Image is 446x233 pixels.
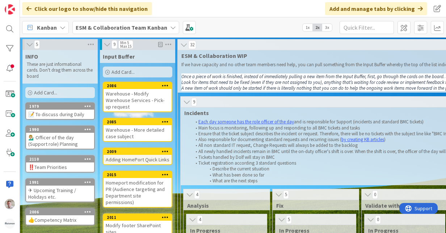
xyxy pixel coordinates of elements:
div: 2015Homeport modification for PR (Audience targeting and Department site permissions) [104,171,172,207]
div: 1990 [29,127,94,132]
div: 1991 [29,180,94,185]
div: 💁🏼‍♂️ Officer of the day (Support role) Planning [26,133,94,149]
div: 2086 [107,83,172,88]
div: 👍Competency Matrix [26,215,94,225]
span: Support [15,1,33,10]
div: 2085 [107,119,172,124]
span: 0 [372,190,378,199]
span: 9 [191,98,197,106]
span: Validate with customer [365,202,439,209]
a: by creating KB articles [341,136,384,143]
div: 1991✈ Upcoming Training / Holidays etc. [26,179,94,202]
div: Min 5 [120,41,129,45]
div: 2085 [104,119,172,125]
div: 2009 [104,148,172,155]
div: 1990💁🏼‍♂️ Officer of the day (Support role) Planning [26,126,94,149]
span: 0 [375,215,381,224]
div: 2110‼️Team Priorities [26,156,94,172]
div: 2011 [104,214,172,221]
div: 2006 [29,209,94,215]
b: ESM & Collaboration Team Kanban [76,24,167,31]
span: 4 [197,215,203,224]
span: 4 [194,190,200,199]
div: 2006👍Competency Matrix [26,209,94,225]
div: ‼️Team Priorities [26,162,94,172]
div: 2110 [29,157,94,162]
div: Max 15 [120,45,131,48]
span: Add Card... [111,69,135,75]
a: Each day someone has the role officer of the day [198,119,294,125]
span: 5 [34,40,40,49]
div: Click our logo to show/hide this navigation [22,2,152,15]
div: 2006 [26,209,94,215]
div: Add and manage tabs by clicking [325,2,427,15]
div: 1979📝 To discuss during Daily [26,103,94,119]
img: avatar [5,219,15,229]
span: 5 [283,190,289,199]
span: Kanban [37,23,57,32]
span: 9 [111,40,117,49]
span: Fix [276,202,350,209]
span: 32 [188,41,196,49]
div: 2015 [107,172,172,177]
div: Adding HomePort Quick Links [104,155,172,164]
span: Input Buffer [103,53,135,60]
span: 3x [322,24,332,31]
input: Quick Filter... [340,21,394,34]
span: 5 [286,215,292,224]
div: 2086 [104,82,172,89]
img: Rd [5,199,15,209]
div: 📝 To discuss during Daily [26,110,94,119]
div: 2011 [107,215,172,220]
div: 1990 [26,126,94,133]
div: 2015 [104,171,172,178]
div: 2009 [107,149,172,154]
div: ✈ Upcoming Training / Holidays etc. [26,186,94,202]
span: 2x [312,24,322,31]
div: 2009Adding HomePort Quick Links [104,148,172,164]
img: Visit kanbanzone.com [5,4,15,14]
span: Add Card... [34,89,57,96]
p: These are just informational cards. Don't drag them across the board [27,62,93,79]
div: 2086Warehouse - Modify Warehouse Services - Pick-up request [104,82,172,111]
div: Warehouse - Modify Warehouse Services - Pick-up request [104,89,172,111]
span: 1x [303,24,312,31]
div: Homeport modification for PR (Audience targeting and Department site permissions) [104,178,172,207]
div: 1979 [29,104,94,109]
div: 1979 [26,103,94,110]
span: INFO [25,53,38,60]
span: Analysis [187,202,261,209]
div: 2110 [26,156,94,162]
div: 2085Warehouse - More detailed case subject [104,119,172,141]
div: 1991 [26,179,94,186]
div: Warehouse - More detailed case subject [104,125,172,141]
